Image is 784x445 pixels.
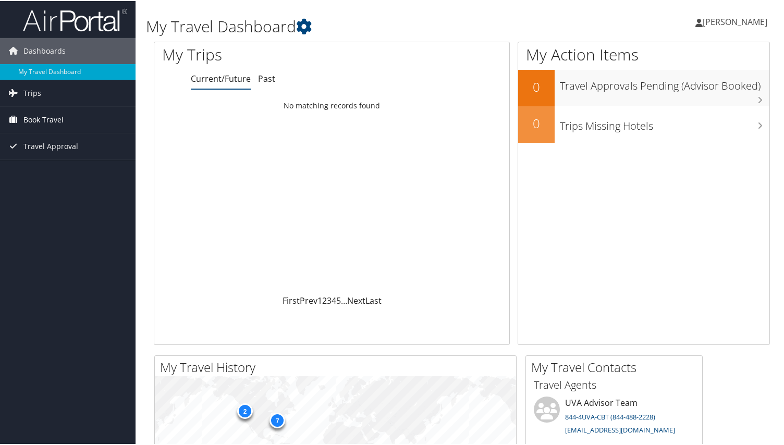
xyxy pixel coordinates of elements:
h3: Trips Missing Hotels [560,113,769,132]
a: 1 [317,294,322,305]
div: 2 [237,402,253,418]
a: 5 [336,294,341,305]
h2: My Travel History [160,357,516,375]
h1: My Travel Dashboard [146,15,567,36]
a: [EMAIL_ADDRESS][DOMAIN_NAME] [565,424,675,434]
a: 0Trips Missing Hotels [518,105,769,142]
a: Current/Future [191,72,251,83]
a: First [283,294,300,305]
a: 4 [332,294,336,305]
h2: 0 [518,77,555,95]
td: No matching records found [154,95,509,114]
span: Trips [23,79,41,105]
span: Book Travel [23,106,64,132]
span: … [341,294,347,305]
h1: My Action Items [518,43,769,65]
a: 2 [322,294,327,305]
h2: My Travel Contacts [531,357,702,375]
span: Travel Approval [23,132,78,158]
a: 0Travel Approvals Pending (Advisor Booked) [518,69,769,105]
h3: Travel Approvals Pending (Advisor Booked) [560,72,769,92]
img: airportal-logo.png [23,7,127,31]
span: Dashboards [23,37,66,63]
a: Past [258,72,275,83]
a: [PERSON_NAME] [695,5,778,36]
li: UVA Advisor Team [529,395,700,438]
h2: 0 [518,114,555,131]
a: 3 [327,294,332,305]
div: 7 [269,412,285,427]
h3: Travel Agents [534,377,694,391]
a: Next [347,294,365,305]
a: 844-4UVA-CBT (844-488-2228) [565,411,655,421]
h1: My Trips [162,43,353,65]
span: [PERSON_NAME] [703,15,767,27]
a: Prev [300,294,317,305]
a: Last [365,294,382,305]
